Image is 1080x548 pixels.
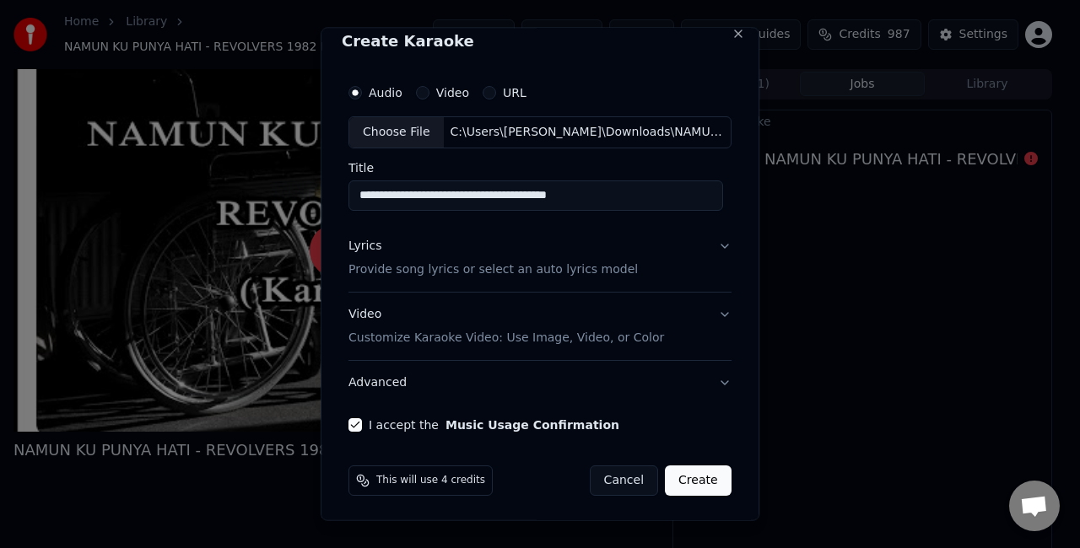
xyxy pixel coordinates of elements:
span: This will use 4 credits [376,473,485,486]
label: Video [436,87,469,99]
label: I accept the [369,418,619,430]
button: I accept the [445,418,619,430]
div: Choose File [349,117,444,148]
p: Provide song lyrics or select an auto lyrics model [348,261,638,277]
h2: Create Karaoke [342,34,738,49]
button: LyricsProvide song lyrics or select an auto lyrics model [348,223,732,291]
div: C:\Users\[PERSON_NAME]\Downloads\NAMUN KU PUNYA HATI - REVOLVERS Karaoke Minus One Tanpa Suara.mp3 [444,124,731,141]
p: Customize Karaoke Video: Use Image, Video, or Color [348,329,664,346]
div: Video [348,305,664,346]
button: Create [665,465,732,495]
button: VideoCustomize Karaoke Video: Use Image, Video, or Color [348,292,732,359]
button: Advanced [348,360,732,404]
div: Lyrics [348,237,381,254]
label: Title [348,161,732,173]
label: URL [503,87,526,99]
label: Audio [369,87,402,99]
button: Cancel [590,465,658,495]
